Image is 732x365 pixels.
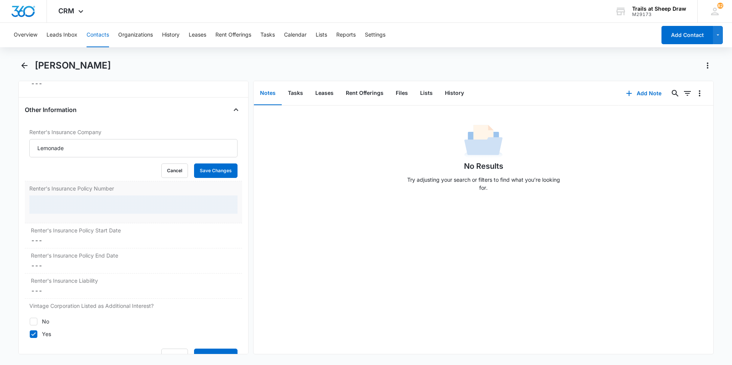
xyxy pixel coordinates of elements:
[661,26,713,44] button: Add Contact
[31,251,236,259] label: Renter's Insurance Policy End Date
[31,226,236,234] label: Renter's Insurance Policy Start Date
[618,84,669,102] button: Add Note
[365,23,385,47] button: Settings
[215,23,251,47] button: Rent Offerings
[390,82,414,105] button: Files
[25,105,77,114] h4: Other Information
[162,23,180,47] button: History
[464,122,502,160] img: No Data
[681,87,693,99] button: Filters
[31,79,236,88] dd: ---
[309,82,340,105] button: Leases
[669,87,681,99] button: Search...
[189,23,206,47] button: Leases
[282,82,309,105] button: Tasks
[47,23,77,47] button: Leads Inbox
[14,23,37,47] button: Overview
[25,274,242,299] div: Renter's Insurance Liability---
[31,261,236,270] dd: ---
[632,6,686,12] div: account name
[717,3,723,9] div: notifications count
[439,82,470,105] button: History
[29,128,238,136] label: Renter's Insurance Company
[161,163,188,178] button: Cancel
[31,286,236,295] dd: ---
[632,12,686,17] div: account id
[29,302,238,310] label: Vintage Corporation Listed as Additional Interest?
[230,104,242,116] button: Close
[464,160,503,172] h1: No Results
[316,23,327,47] button: Lists
[161,349,188,363] button: Cancel
[31,277,236,285] label: Renter's Insurance Liability
[194,349,238,363] button: Save Changes
[31,236,236,245] dd: ---
[29,184,238,192] label: Renter's Insurance Policy Number
[260,23,275,47] button: Tasks
[717,3,723,9] span: 82
[340,82,390,105] button: Rent Offerings
[118,23,153,47] button: Organizations
[693,87,706,99] button: Overflow Menu
[194,163,238,178] button: Save Changes
[414,82,439,105] button: Lists
[25,248,242,274] div: Renter's Insurance Policy End Date---
[284,23,307,47] button: Calendar
[58,7,74,15] span: CRM
[87,23,109,47] button: Contacts
[42,317,49,325] div: No
[18,59,30,72] button: Back
[701,59,714,72] button: Actions
[25,223,242,248] div: Renter's Insurance Policy Start Date---
[35,60,111,71] h1: [PERSON_NAME]
[403,176,563,192] p: Try adjusting your search or filters to find what you’re looking for.
[29,139,238,157] input: Renter's Insurance Company
[336,23,356,47] button: Reports
[254,82,282,105] button: Notes
[42,330,51,338] div: Yes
